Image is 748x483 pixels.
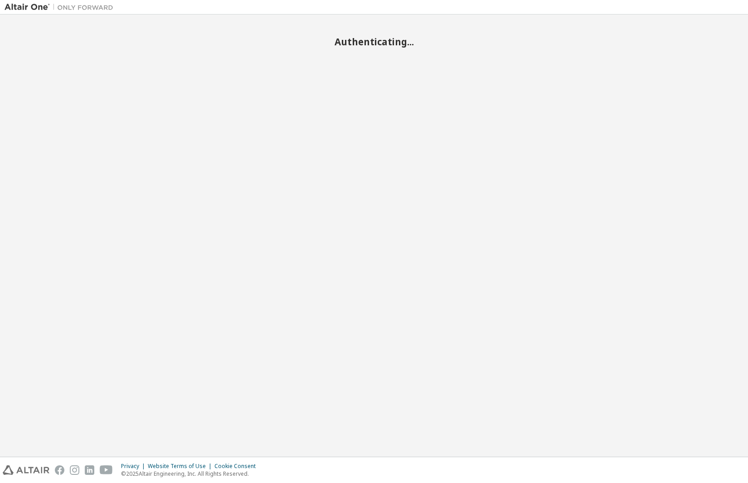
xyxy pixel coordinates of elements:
[100,465,113,475] img: youtube.svg
[5,36,743,48] h2: Authenticating...
[3,465,49,475] img: altair_logo.svg
[121,470,261,478] p: © 2025 Altair Engineering, Inc. All Rights Reserved.
[214,463,261,470] div: Cookie Consent
[121,463,148,470] div: Privacy
[148,463,214,470] div: Website Terms of Use
[70,465,79,475] img: instagram.svg
[5,3,118,12] img: Altair One
[85,465,94,475] img: linkedin.svg
[55,465,64,475] img: facebook.svg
